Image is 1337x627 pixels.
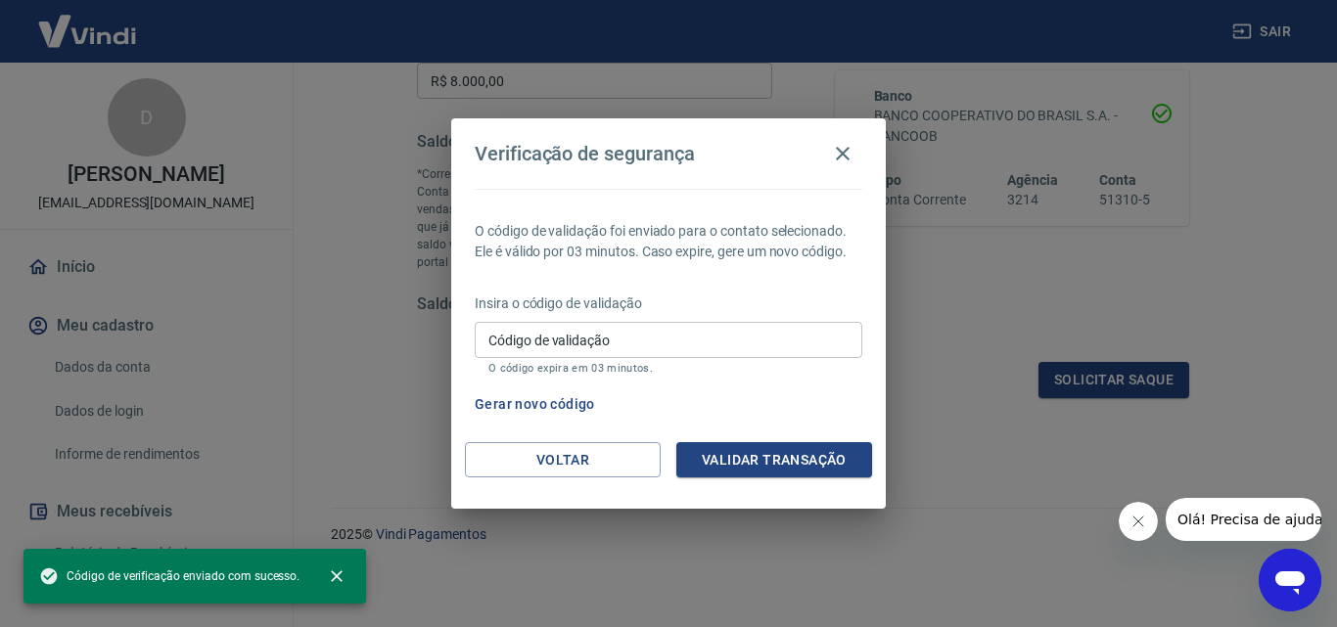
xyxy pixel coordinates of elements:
iframe: Fechar mensagem [1119,502,1158,541]
p: O código de validação foi enviado para o contato selecionado. Ele é válido por 03 minutos. Caso e... [475,221,862,262]
iframe: Mensagem da empresa [1166,498,1321,541]
iframe: Botão para abrir a janela de mensagens [1259,549,1321,611]
button: Voltar [465,442,661,478]
span: Código de verificação enviado com sucesso. [39,566,300,586]
span: Olá! Precisa de ajuda? [12,14,164,29]
h4: Verificação de segurança [475,142,695,165]
button: close [315,555,358,598]
button: Gerar novo código [467,386,603,423]
p: Insira o código de validação [475,293,862,314]
p: O código expira em 03 minutos. [488,362,849,375]
button: Validar transação [676,442,872,478]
